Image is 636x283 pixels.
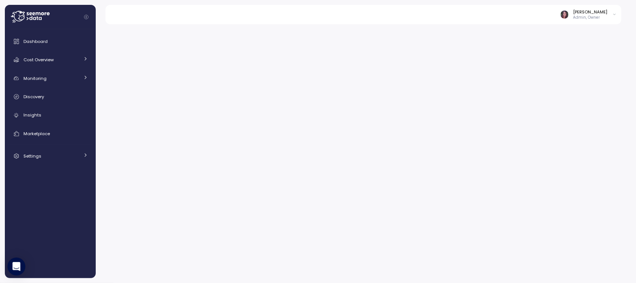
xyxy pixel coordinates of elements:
span: Insights [23,112,41,118]
span: Dashboard [23,38,48,44]
a: Insights [8,108,93,123]
a: Discovery [8,89,93,104]
div: [PERSON_NAME] [573,9,608,15]
a: Marketplace [8,126,93,141]
a: Monitoring [8,71,93,86]
a: Cost Overview [8,52,93,67]
span: Marketplace [23,131,50,137]
a: Dashboard [8,34,93,49]
a: Settings [8,149,93,164]
img: ACg8ocLDuIZlR5f2kIgtapDwVC7yp445s3OgbrQTIAV7qYj8P05r5pI=s96-c [561,10,569,18]
span: Cost Overview [23,57,54,63]
button: Collapse navigation [82,14,91,20]
p: Admin, Owner [573,15,608,20]
span: Discovery [23,94,44,100]
div: Open Intercom Messenger [7,258,25,276]
span: Settings [23,153,41,159]
span: Monitoring [23,75,47,81]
